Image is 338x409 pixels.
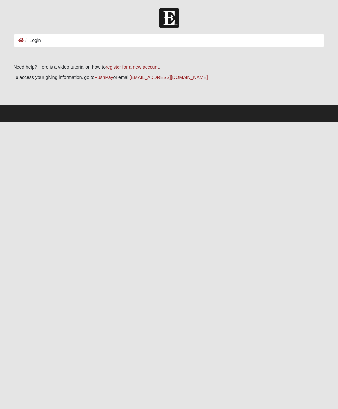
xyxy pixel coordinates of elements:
[24,37,41,44] li: Login
[159,8,179,28] img: Church of Eleven22 Logo
[95,75,113,80] a: PushPay
[14,64,325,71] p: Need help? Here is a video tutorial on how to .
[106,64,159,70] a: register for a new account
[14,74,325,81] p: To access your giving information, go to or email
[129,75,208,80] a: [EMAIL_ADDRESS][DOMAIN_NAME]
